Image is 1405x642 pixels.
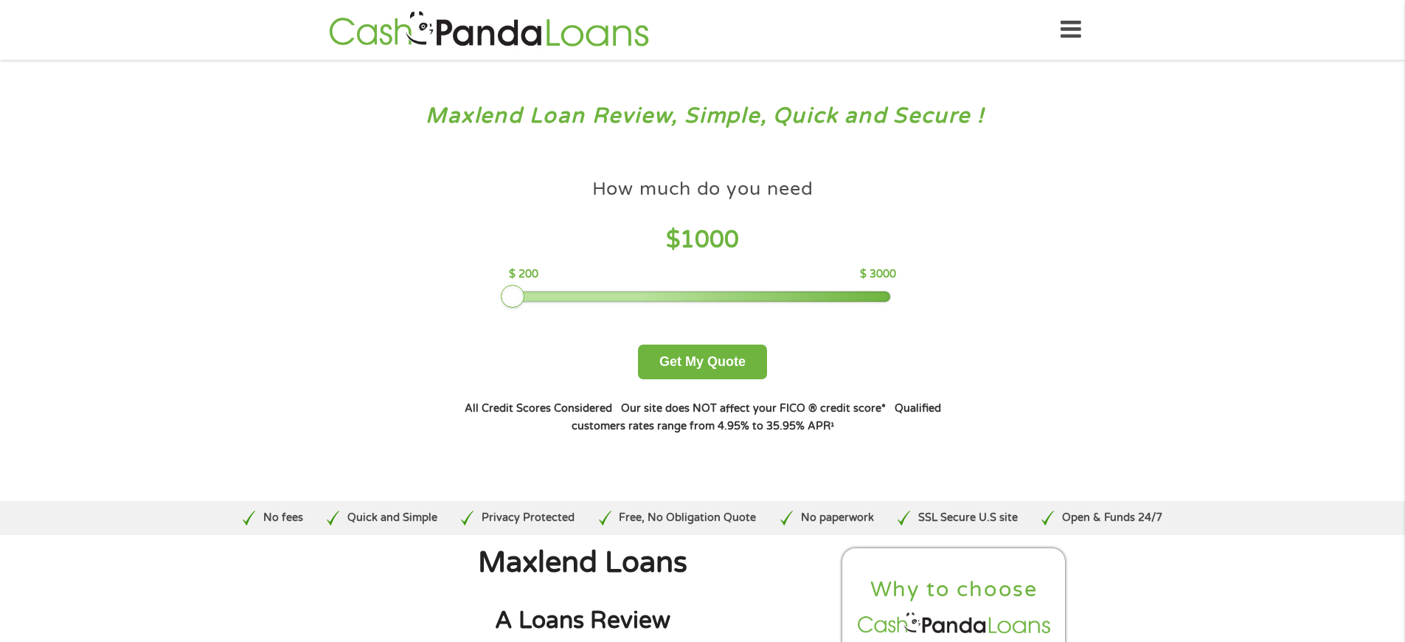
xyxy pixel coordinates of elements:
[1062,510,1162,526] p: Open & Funds 24/7
[478,545,687,580] span: Maxlend Loans
[43,103,1363,130] h3: Maxlend Loan Review, Simple, Quick and Secure !
[263,510,303,526] p: No fees
[509,225,896,255] h4: $
[465,402,612,415] strong: All Credit Scores Considered
[621,402,886,415] strong: Our site does NOT affect your FICO ® credit score*
[860,266,896,283] p: $ 3000
[347,510,437,526] p: Quick and Simple
[855,576,1054,604] h2: Why to choose
[592,177,813,201] h4: How much do you need
[325,9,653,51] img: GetLoanNow Logo
[638,345,767,379] button: Get My Quote
[338,606,828,636] h2: A Loans Review
[619,510,756,526] p: Free, No Obligation Quote
[572,402,941,432] strong: Qualified customers rates range from 4.95% to 35.95% APR¹
[918,510,1018,526] p: SSL Secure U.S site
[801,510,874,526] p: No paperwork
[680,226,739,254] span: 1000
[509,266,538,283] p: $ 200
[482,510,575,526] p: Privacy Protected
